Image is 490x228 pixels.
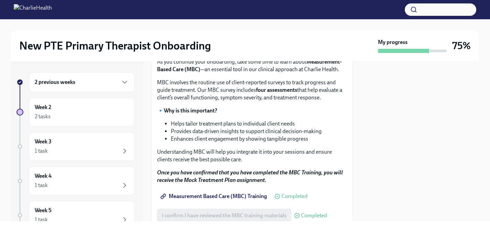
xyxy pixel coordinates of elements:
div: 1 task [35,147,48,155]
span: Completed [281,194,308,199]
h6: Week 2 [35,104,51,111]
strong: Why is this important? [164,107,217,114]
h6: Week 4 [35,172,52,180]
span: Completed [301,213,327,218]
div: 1 task [35,182,48,189]
p: MBC involves the routine use of client-reported surveys to track progress and guide treatment. Ou... [157,79,347,101]
div: 1 task [35,216,48,224]
div: 2 tasks [35,113,51,120]
h6: Week 3 [35,138,52,145]
strong: four assessments [256,87,297,93]
img: CharlieHealth [14,4,52,15]
p: As you continue your onboarding, take some time to learn about —an essential tool in our clinical... [157,58,347,73]
a: Measurement Based Care (MBC) Training [157,189,272,203]
div: 2 previous weeks [29,72,135,92]
h6: Week 5 [35,207,52,214]
strong: Once you have confirmed that you have completed the MBC Training, you will receive the Mock Treat... [157,169,343,183]
h3: 75% [452,40,471,52]
p: Understanding MBC will help you integrate it into your sessions and ensure clients receive the be... [157,148,347,163]
a: Week 41 task [16,166,135,195]
a: Week 22 tasks [16,98,135,127]
p: 🔹 [157,107,347,115]
a: Week 31 task [16,132,135,161]
h6: 2 previous weeks [35,78,75,86]
li: Helps tailor treatment plans to individual client needs [171,120,347,128]
li: Enhances client engagement by showing tangible progress [171,135,347,143]
h2: New PTE Primary Therapist Onboarding [19,39,211,53]
strong: My progress [378,39,408,46]
li: Provides data-driven insights to support clinical decision-making [171,128,347,135]
span: Measurement Based Care (MBC) Training [162,193,267,200]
